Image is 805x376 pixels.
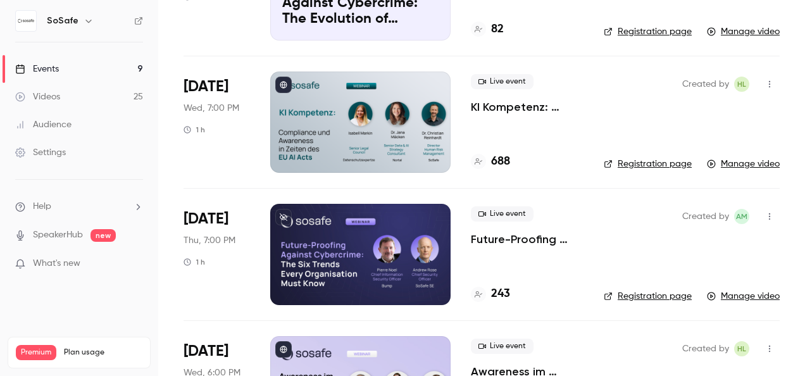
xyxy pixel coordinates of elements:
a: Future-Proofing Against Cybercrime: The Six Trends Every Organisation Must Know [471,232,583,247]
a: Manage video [707,290,780,303]
div: Jun 18 Wed, 11:00 AM (Europe/Berlin) [184,72,250,173]
span: Helena Laubenstein [734,341,749,356]
a: Manage video [707,25,780,38]
span: Wed, 7:00 PM [184,102,239,115]
iframe: Noticeable Trigger [128,258,143,270]
a: 688 [471,153,510,170]
a: SpeakerHub [33,229,83,242]
span: Plan usage [64,348,142,358]
span: What's new [33,257,80,270]
div: Jun 12 Thu, 11:00 AM (Europe/Amsterdam) [184,204,250,305]
h4: 82 [491,21,504,38]
a: Registration page [604,290,692,303]
span: [DATE] [184,209,228,229]
div: Settings [15,146,66,159]
span: [DATE] [184,341,228,361]
span: Amelia Mesli [734,209,749,224]
span: [DATE] [184,77,228,97]
span: Created by [682,209,729,224]
span: AM [736,209,747,224]
div: Audience [15,118,72,131]
span: new [90,229,116,242]
h4: 243 [491,285,510,303]
div: Videos [15,91,60,103]
span: Thu, 7:00 PM [184,234,235,247]
a: 243 [471,285,510,303]
span: Help [33,200,51,213]
a: KI Kompetenz: Compliance und Awareness in Zeiten des EU AI Acts [471,99,583,115]
a: 82 [471,21,504,38]
div: Events [15,63,59,75]
span: Live event [471,339,534,354]
h4: 688 [491,153,510,170]
span: HL [737,341,746,356]
span: Created by [682,341,729,356]
a: Registration page [604,158,692,170]
div: 1 h [184,125,205,135]
span: Live event [471,74,534,89]
span: HL [737,77,746,92]
h6: SoSafe [47,15,78,27]
img: SoSafe [16,11,36,31]
a: Manage video [707,158,780,170]
span: Helena Laubenstein [734,77,749,92]
a: Registration page [604,25,692,38]
li: help-dropdown-opener [15,200,143,213]
span: Created by [682,77,729,92]
div: 1 h [184,257,205,267]
span: Premium [16,345,56,360]
span: Live event [471,206,534,222]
